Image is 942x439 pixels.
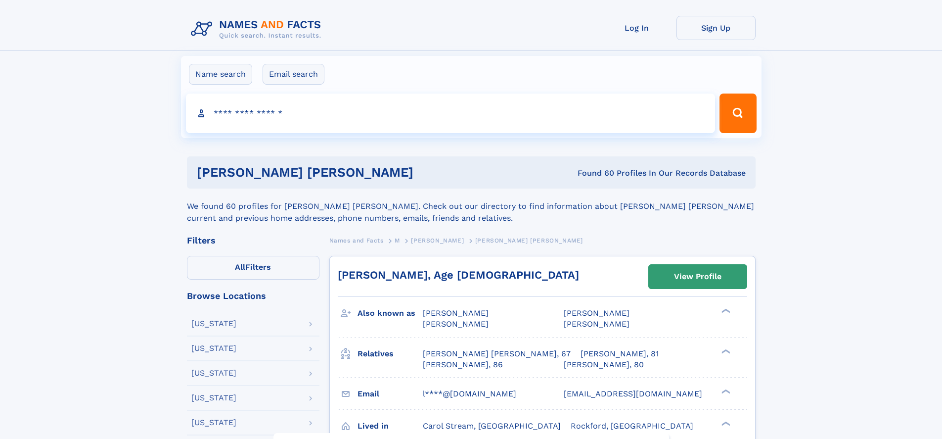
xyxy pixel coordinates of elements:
[674,265,721,288] div: View Profile
[571,421,693,431] span: Rockford, [GEOGRAPHIC_DATA]
[597,16,676,40] a: Log In
[395,234,400,246] a: M
[719,420,731,427] div: ❯
[338,269,579,281] a: [PERSON_NAME], Age [DEMOGRAPHIC_DATA]
[564,359,644,370] a: [PERSON_NAME], 80
[423,319,489,329] span: [PERSON_NAME]
[423,308,489,318] span: [PERSON_NAME]
[358,305,423,322] h3: Also known as
[423,421,561,431] span: Carol Stream, [GEOGRAPHIC_DATA]
[649,265,747,289] a: View Profile
[423,348,571,359] a: [PERSON_NAME] [PERSON_NAME], 67
[676,16,756,40] a: Sign Up
[329,234,384,246] a: Names and Facts
[719,388,731,394] div: ❯
[495,168,746,179] div: Found 60 Profiles In Our Records Database
[411,234,464,246] a: [PERSON_NAME]
[719,94,756,133] button: Search Button
[187,16,329,43] img: Logo Names and Facts
[186,94,716,133] input: search input
[187,292,319,300] div: Browse Locations
[191,369,236,377] div: [US_STATE]
[191,344,236,352] div: [US_STATE]
[564,389,702,398] span: [EMAIL_ADDRESS][DOMAIN_NAME]
[187,256,319,280] label: Filters
[358,418,423,435] h3: Lived in
[187,189,756,224] div: We found 60 profiles for [PERSON_NAME] [PERSON_NAME]. Check out our directory to find information...
[358,345,423,362] h3: Relatives
[358,386,423,402] h3: Email
[191,320,236,328] div: [US_STATE]
[564,319,629,329] span: [PERSON_NAME]
[191,394,236,402] div: [US_STATE]
[189,64,252,85] label: Name search
[187,236,319,245] div: Filters
[411,237,464,244] span: [PERSON_NAME]
[423,359,503,370] a: [PERSON_NAME], 86
[719,308,731,314] div: ❯
[719,348,731,354] div: ❯
[564,308,629,318] span: [PERSON_NAME]
[581,348,659,359] a: [PERSON_NAME], 81
[395,237,400,244] span: M
[197,166,495,179] h1: [PERSON_NAME] [PERSON_NAME]
[235,262,245,272] span: All
[191,419,236,427] div: [US_STATE]
[263,64,324,85] label: Email search
[475,237,583,244] span: [PERSON_NAME] [PERSON_NAME]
